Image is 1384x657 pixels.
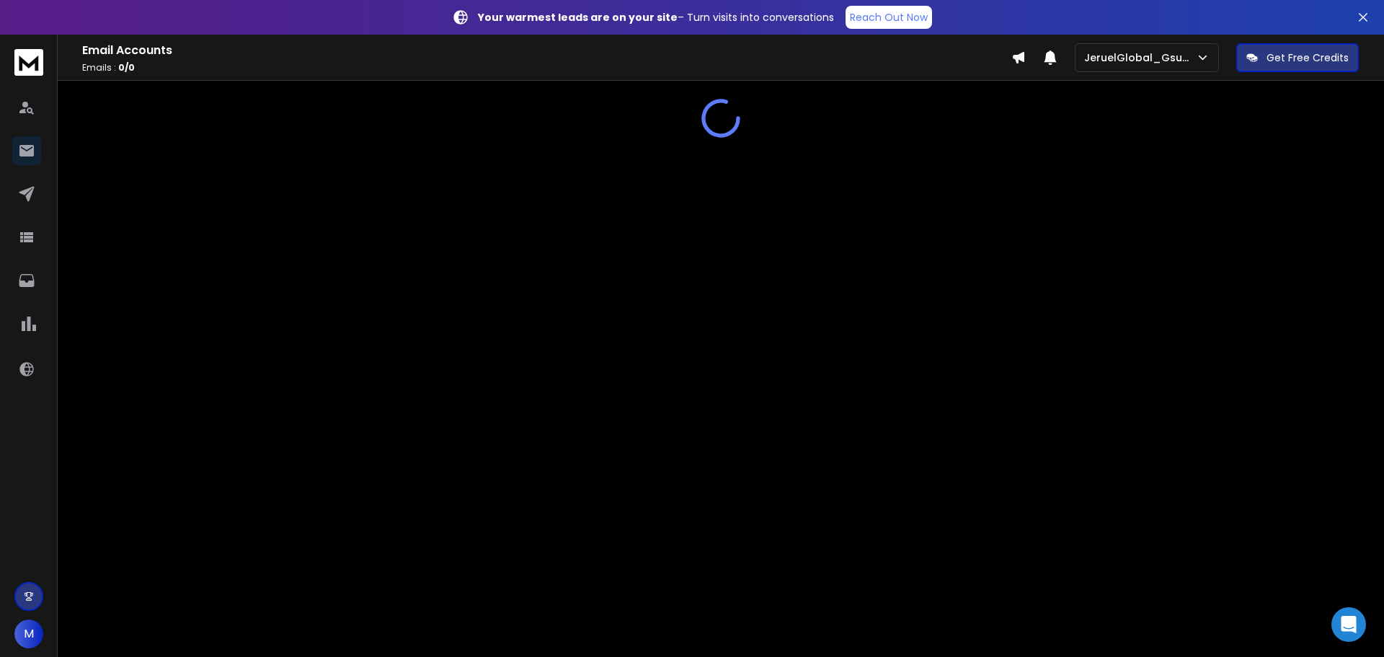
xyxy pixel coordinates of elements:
button: Get Free Credits [1236,43,1359,72]
button: M [14,619,43,648]
p: – Turn visits into conversations [478,10,834,25]
p: Reach Out Now [850,10,928,25]
p: Emails : [82,62,1011,74]
img: logo [14,49,43,76]
a: Reach Out Now [846,6,932,29]
div: Open Intercom Messenger [1331,607,1366,642]
p: Get Free Credits [1267,50,1349,65]
p: JeruelGlobal_Gsuite [1084,50,1196,65]
strong: Your warmest leads are on your site [478,10,678,25]
span: 0 / 0 [118,61,135,74]
h1: Email Accounts [82,42,1011,59]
